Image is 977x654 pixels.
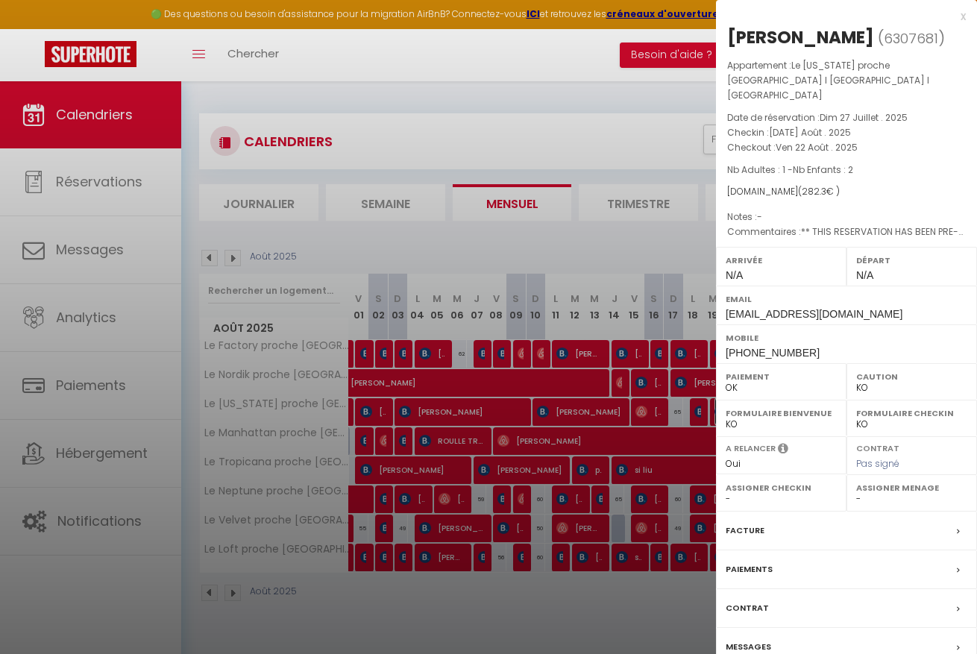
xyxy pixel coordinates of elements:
[726,600,769,616] label: Contrat
[726,269,743,281] span: N/A
[856,369,967,384] label: Caution
[727,25,874,49] div: [PERSON_NAME]
[856,269,873,281] span: N/A
[726,369,837,384] label: Paiement
[727,140,966,155] p: Checkout :
[726,308,902,320] span: [EMAIL_ADDRESS][DOMAIN_NAME]
[727,210,966,224] p: Notes :
[727,59,929,101] span: Le [US_STATE] proche [GEOGRAPHIC_DATA] I [GEOGRAPHIC_DATA] I [GEOGRAPHIC_DATA]
[726,406,837,421] label: Formulaire Bienvenue
[726,523,764,538] label: Facture
[726,292,967,306] label: Email
[726,347,820,359] span: [PHONE_NUMBER]
[727,125,966,140] p: Checkin :
[776,141,858,154] span: Ven 22 Août . 2025
[884,29,938,48] span: 6307681
[727,163,853,176] span: Nb Adultes : 1 -
[798,185,840,198] span: ( € )
[878,28,945,48] span: ( )
[769,126,851,139] span: [DATE] Août . 2025
[726,253,837,268] label: Arrivée
[757,210,762,223] span: -
[856,253,967,268] label: Départ
[727,224,966,239] p: Commentaires :
[727,58,966,103] p: Appartement :
[820,111,908,124] span: Dim 27 Juillet . 2025
[856,480,967,495] label: Assigner Menage
[726,330,967,345] label: Mobile
[856,457,899,470] span: Pas signé
[778,442,788,459] i: Sélectionner OUI si vous souhaiter envoyer les séquences de messages post-checkout
[716,7,966,25] div: x
[793,163,853,176] span: Nb Enfants : 2
[12,6,57,51] button: Ouvrir le widget de chat LiveChat
[727,185,966,199] div: [DOMAIN_NAME]
[727,110,966,125] p: Date de réservation :
[726,480,837,495] label: Assigner Checkin
[802,185,826,198] span: 282.3
[856,406,967,421] label: Formulaire Checkin
[726,562,773,577] label: Paiements
[726,442,776,455] label: A relancer
[856,442,899,452] label: Contrat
